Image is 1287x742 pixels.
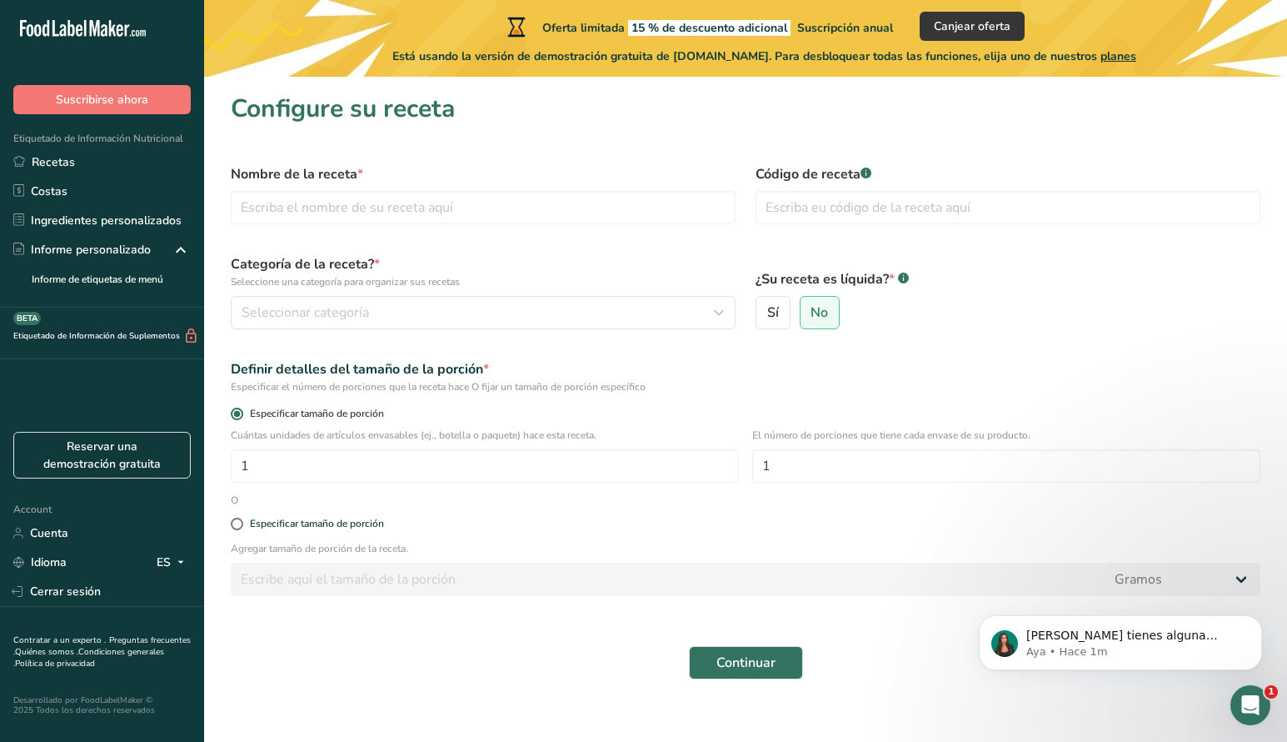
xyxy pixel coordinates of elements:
span: planes [1100,48,1136,64]
div: O [221,493,248,508]
div: Especificar el número de porciones que la receta hace O fijar un tamaño de porción específico [231,379,1260,394]
span: 15 % de descuento adicional [628,20,791,36]
button: Continuar [689,646,803,679]
span: No [811,304,828,321]
button: Canjear oferta [920,12,1025,41]
input: Escriba el nombre de su receta aquí [231,191,736,224]
a: Preguntas frecuentes . [13,634,191,658]
p: El número de porciones que tiene cada envase de su producto. [752,428,1260,443]
div: Informe personalizado [13,241,151,258]
a: Contratar a un experto . [13,634,106,646]
span: Suscripción anual [797,20,893,36]
input: Escriba eu código de la receta aquí [756,191,1260,224]
a: Reservar una demostración gratuita [13,432,191,479]
p: Cuántas unidades de artículos envasables (ej., botella o paquete) hace esta receta. [231,428,739,443]
label: Nombre de la receta [231,164,736,184]
h1: Configure su receta [231,90,1260,128]
div: Definir detalles del tamaño de la porción [231,359,1260,379]
div: Desarrollado por FoodLabelMaker © 2025 Todos los derechos reservados [13,695,191,715]
iframe: Intercom notifications mensaje [954,580,1287,697]
a: Idioma [13,548,67,577]
label: Código de receta [756,164,1260,184]
div: Oferta limitada [504,17,893,37]
input: Escribe aquí el tamaño de la porción [231,563,1105,596]
p: Seleccione una categoría para organizar sus recetas [231,274,736,289]
span: Seleccionar categoría [242,303,369,323]
button: Suscribirse ahora [13,85,191,114]
span: Continuar [716,653,776,673]
label: Categoría de la receta? [231,254,736,289]
div: ES [157,553,191,573]
a: Quiénes somos . [15,646,78,658]
span: Canjear oferta [934,18,1010,35]
div: Especificar tamaño de porción [250,518,384,530]
span: Especificar tamaño de porción [243,408,384,420]
span: 1 [1265,685,1278,699]
span: Suscribirse ahora [56,91,148,108]
span: Sí [767,304,779,321]
span: Está usando la versión de demostración gratuita de [DOMAIN_NAME]. Para desbloquear todas las func... [392,48,1136,65]
button: Seleccionar categoría [231,296,736,329]
a: Condiciones generales . [13,646,164,669]
a: Política de privacidad [15,658,95,669]
p: Agregar tamaño de porción de la receta. [231,541,1260,556]
iframe: Intercom live chat [1230,685,1270,725]
label: ¿Su receta es líquida? [756,269,1260,289]
div: BETA [13,312,41,325]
